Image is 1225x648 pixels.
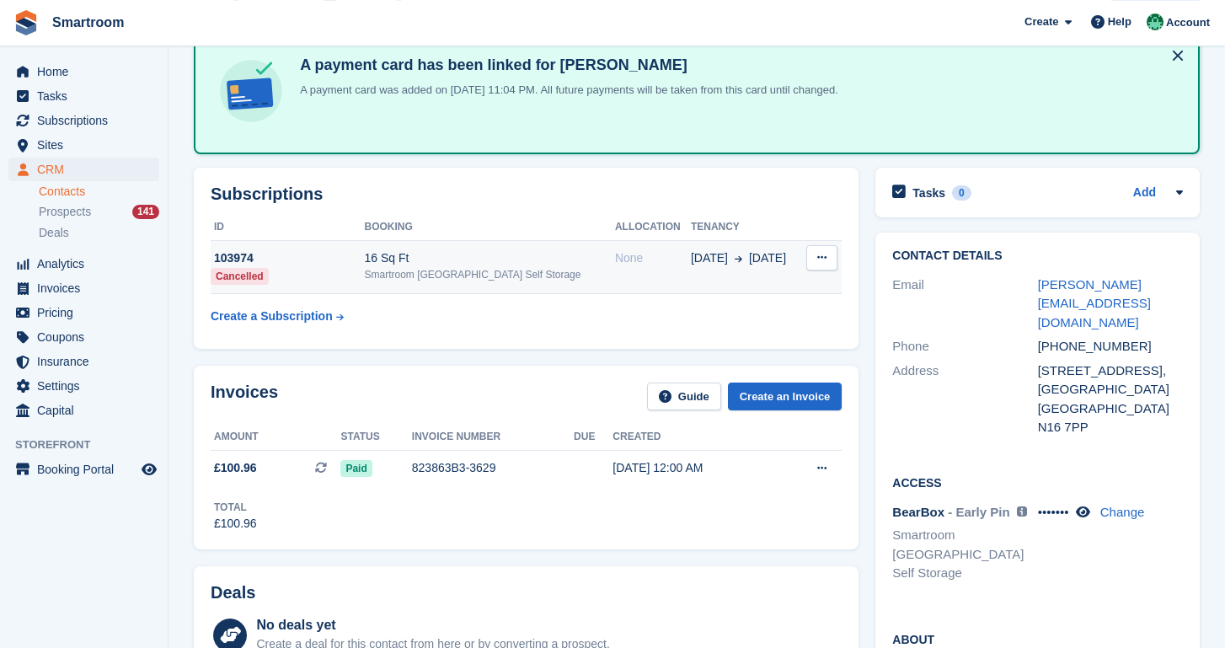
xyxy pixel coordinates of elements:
h2: Subscriptions [211,185,842,204]
span: Storefront [15,436,168,453]
div: 823863B3-3629 [412,459,574,477]
span: ••••••• [1038,505,1069,519]
span: - Early Pin [948,505,1009,519]
a: Contacts [39,184,159,200]
img: card-linked-ebf98d0992dc2aeb22e95c0e3c79077019eb2392cfd83c6a337811c24bc77127.svg [216,56,286,126]
img: icon-info-grey-7440780725fd019a000dd9b08b2336e03edf1995a4989e88bcd33f0948082b44.svg [1017,506,1027,517]
span: Coupons [37,325,138,349]
a: menu [8,374,159,398]
span: Sites [37,133,138,157]
a: menu [8,60,159,83]
span: Capital [37,399,138,422]
a: menu [8,301,159,324]
h2: Contact Details [892,249,1183,263]
div: Cancelled [211,268,269,285]
th: Allocation [615,214,691,241]
h2: Tasks [912,185,945,201]
div: Total [214,500,257,515]
h2: Deals [211,583,255,602]
a: [PERSON_NAME][EMAIL_ADDRESS][DOMAIN_NAME] [1038,277,1151,329]
div: 16 Sq Ft [365,249,615,267]
span: Invoices [37,276,138,300]
div: N16 7PP [1038,418,1183,437]
span: Help [1108,13,1131,30]
a: Create an Invoice [728,383,843,410]
a: Guide [647,383,721,410]
span: CRM [37,158,138,181]
a: Deals [39,224,159,242]
span: Create [1024,13,1058,30]
div: 0 [952,185,971,201]
th: ID [211,214,365,241]
span: £100.96 [214,459,257,477]
h2: About [892,630,1183,647]
a: Add [1133,184,1156,203]
a: menu [8,350,159,373]
div: [STREET_ADDRESS], [1038,361,1183,381]
span: Tasks [37,84,138,108]
span: Home [37,60,138,83]
th: Booking [365,214,615,241]
h2: Invoices [211,383,278,410]
span: Booking Portal [37,458,138,481]
a: menu [8,458,159,481]
a: Change [1100,505,1145,519]
th: Amount [211,424,340,451]
div: 141 [132,205,159,219]
div: [DATE] 12:00 AM [612,459,778,477]
span: Subscriptions [37,109,138,132]
a: menu [8,276,159,300]
div: [GEOGRAPHIC_DATA] [1038,380,1183,399]
span: Deals [39,225,69,241]
th: Due [574,424,612,451]
a: Prospects 141 [39,203,159,221]
th: Tenancy [691,214,801,241]
th: Invoice number [412,424,574,451]
img: stora-icon-8386f47178a22dfd0bd8f6a31ec36ba5ce8667c1dd55bd0f319d3a0aa187defe.svg [13,10,39,35]
h4: A payment card has been linked for [PERSON_NAME] [293,56,838,75]
span: Settings [37,374,138,398]
div: [PHONE_NUMBER] [1038,337,1183,356]
a: Smartroom [45,8,131,36]
div: Address [892,361,1037,437]
div: Smartroom [GEOGRAPHIC_DATA] Self Storage [365,267,615,282]
a: menu [8,399,159,422]
a: Create a Subscription [211,301,344,332]
li: Smartroom [GEOGRAPHIC_DATA] Self Storage [892,526,1037,583]
div: £100.96 [214,515,257,533]
a: menu [8,84,159,108]
a: Preview store [139,459,159,479]
th: Created [612,424,778,451]
span: Account [1166,14,1210,31]
h2: Access [892,474,1183,490]
span: Prospects [39,204,91,220]
div: Phone [892,337,1037,356]
a: menu [8,325,159,349]
div: None [615,249,691,267]
p: A payment card was added on [DATE] 11:04 PM. All future payments will be taken from this card unt... [293,82,838,99]
span: Analytics [37,252,138,276]
span: Pricing [37,301,138,324]
div: Email [892,276,1037,333]
a: menu [8,133,159,157]
a: menu [8,158,159,181]
a: menu [8,109,159,132]
div: Create a Subscription [211,308,333,325]
div: No deals yet [256,615,609,635]
div: [GEOGRAPHIC_DATA] [1038,399,1183,419]
span: [DATE] [691,249,728,267]
a: menu [8,252,159,276]
span: [DATE] [749,249,786,267]
div: 103974 [211,249,365,267]
img: Jacob Gabriel [1147,13,1163,30]
span: Insurance [37,350,138,373]
th: Status [340,424,411,451]
span: BearBox [892,505,944,519]
span: Paid [340,460,372,477]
